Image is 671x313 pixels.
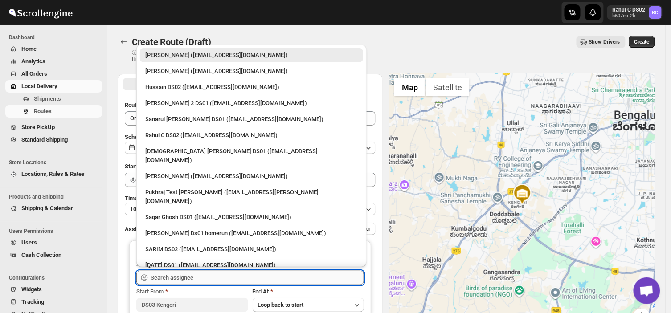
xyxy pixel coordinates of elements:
[145,115,358,124] div: Sanarul [PERSON_NAME] DS01 ([EMAIL_ADDRESS][DOMAIN_NAME])
[136,167,367,183] li: Vikas Rathod (lolegiy458@nalwan.com)
[125,226,149,232] span: Assign to
[118,36,130,48] button: Routes
[34,108,52,114] span: Routes
[145,83,358,92] div: Hussain DS02 ([EMAIL_ADDRESS][DOMAIN_NAME])
[145,172,358,181] div: [PERSON_NAME] ([EMAIL_ADDRESS][DOMAIN_NAME])
[9,159,102,166] span: Store Locations
[21,83,57,89] span: Local Delivery
[132,37,211,47] span: Create Route (Draft)
[21,136,68,143] span: Standard Shipping
[21,45,37,52] span: Home
[5,43,102,55] button: Home
[613,6,646,13] p: Rahul C DS02
[136,256,367,272] li: Raja DS01 (gasecig398@owlny.com)
[136,48,367,62] li: Rahul Chopra (pukhraj@home-run.co)
[130,206,157,213] span: 10 minutes
[253,287,364,296] div: End At
[5,168,102,180] button: Locations, Rules & Rates
[5,236,102,249] button: Users
[5,249,102,261] button: Cash Collection
[125,134,160,140] span: Scheduled for
[136,208,367,224] li: Sagar Ghosh DS01 (loneyoj483@downlor.com)
[634,38,650,45] span: Create
[136,94,367,110] li: Ali Husain 2 DS01 (petec71113@advitize.com)
[136,62,367,78] li: Mujakkir Benguli (voweh79617@daypey.com)
[5,55,102,68] button: Analytics
[145,147,358,165] div: [DEMOGRAPHIC_DATA] [PERSON_NAME] DS01 ([EMAIL_ADDRESS][DOMAIN_NAME])
[136,126,367,142] li: Rahul C DS02 (rahul.chopra@home-run.co)
[577,36,626,48] button: Show Drivers
[34,95,61,102] span: Shipments
[613,13,646,19] p: b607ea-2b
[9,193,102,200] span: Products and Shipping
[629,36,655,48] button: Create
[21,70,47,77] span: All Orders
[21,239,37,246] span: Users
[253,298,364,312] button: Loop back to start
[9,34,102,41] span: Dashboard
[145,67,358,76] div: [PERSON_NAME] ([EMAIL_ADDRESS][DOMAIN_NAME])
[125,111,376,126] input: Eg: Bengaluru Route
[136,240,367,256] li: SARIM DS02 (xititor414@owlny.com)
[634,277,660,304] a: Open chat
[21,124,55,130] span: Store PickUp
[136,78,367,94] li: Hussain DS02 (jarav60351@abatido.com)
[649,6,662,19] span: Rahul C DS02
[9,274,102,281] span: Configurations
[125,142,376,154] button: [DATE]|[DATE]
[5,202,102,215] button: Shipping & Calendar
[125,102,156,108] span: Route Name
[9,228,102,235] span: Users Permissions
[125,195,161,202] span: Time Per Stop
[5,105,102,118] button: Routes
[125,163,195,170] span: Start Location (Warehouse)
[136,183,367,208] li: Pukhraj Test Grewal (lesogip197@pariag.com)
[21,286,42,293] span: Widgets
[145,261,358,270] div: [DATE] DS01 ([EMAIL_ADDRESS][DOMAIN_NAME])
[21,252,61,258] span: Cash Collection
[145,229,358,238] div: [PERSON_NAME] Ds01 homerun ([EMAIL_ADDRESS][DOMAIN_NAME])
[145,99,358,108] div: [PERSON_NAME] 2 DS01 ([EMAIL_ADDRESS][DOMAIN_NAME])
[21,205,73,211] span: Shipping & Calendar
[136,110,367,126] li: Sanarul Haque DS01 (fefifag638@adosnan.com)
[125,203,376,215] button: 10 minutes
[21,298,44,305] span: Tracking
[136,224,367,240] li: Sourav Ds01 homerun (bamij29633@eluxeer.com)
[145,51,358,60] div: [PERSON_NAME] ([EMAIL_ADDRESS][DOMAIN_NAME])
[145,213,358,222] div: Sagar Ghosh DS01 ([EMAIL_ADDRESS][DOMAIN_NAME])
[151,271,364,285] input: Search assignee
[5,68,102,80] button: All Orders
[5,93,102,105] button: Shipments
[123,78,250,90] button: All Route Options
[7,1,74,24] img: ScrollEngine
[145,188,358,206] div: Pukhraj Test [PERSON_NAME] ([EMAIL_ADDRESS][PERSON_NAME][DOMAIN_NAME])
[652,10,659,16] text: RC
[136,142,367,167] li: Islam Laskar DS01 (vixib74172@ikowat.com)
[136,288,164,295] span: Start From
[426,78,470,96] button: Show satellite imagery
[607,5,663,20] button: User menu
[21,171,85,177] span: Locations, Rules & Rates
[145,245,358,254] div: SARIM DS02 ([EMAIL_ADDRESS][DOMAIN_NAME])
[258,301,304,308] span: Loop back to start
[394,78,426,96] button: Show street map
[21,58,45,65] span: Analytics
[589,38,620,45] span: Show Drivers
[5,296,102,308] button: Tracking
[132,49,272,63] p: ⓘ Shipments can also be added from Shipments menu Unrouted tab
[5,283,102,296] button: Widgets
[145,131,358,140] div: Rahul C DS02 ([EMAIL_ADDRESS][DOMAIN_NAME])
